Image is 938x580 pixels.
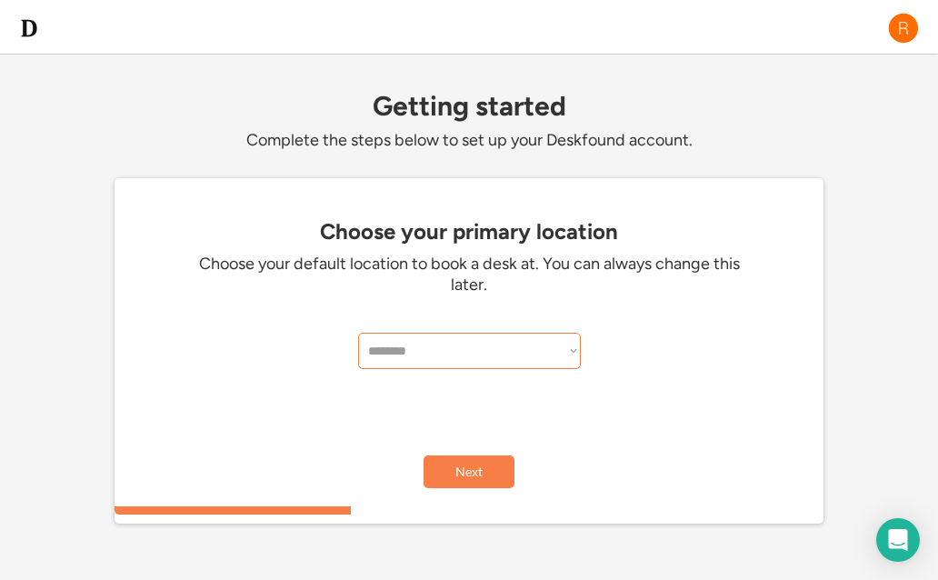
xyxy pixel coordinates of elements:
[424,455,514,488] button: Next
[115,91,823,121] div: Getting started
[115,130,823,151] div: Complete the steps below to set up your Deskfound account.
[196,254,742,296] div: Choose your default location to book a desk at. You can always change this later.
[18,17,40,39] img: d-whitebg.png
[124,219,814,245] div: Choose your primary location
[118,506,827,515] div: 33.3333333333333%
[887,12,920,45] img: R.png
[876,518,920,562] div: Open Intercom Messenger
